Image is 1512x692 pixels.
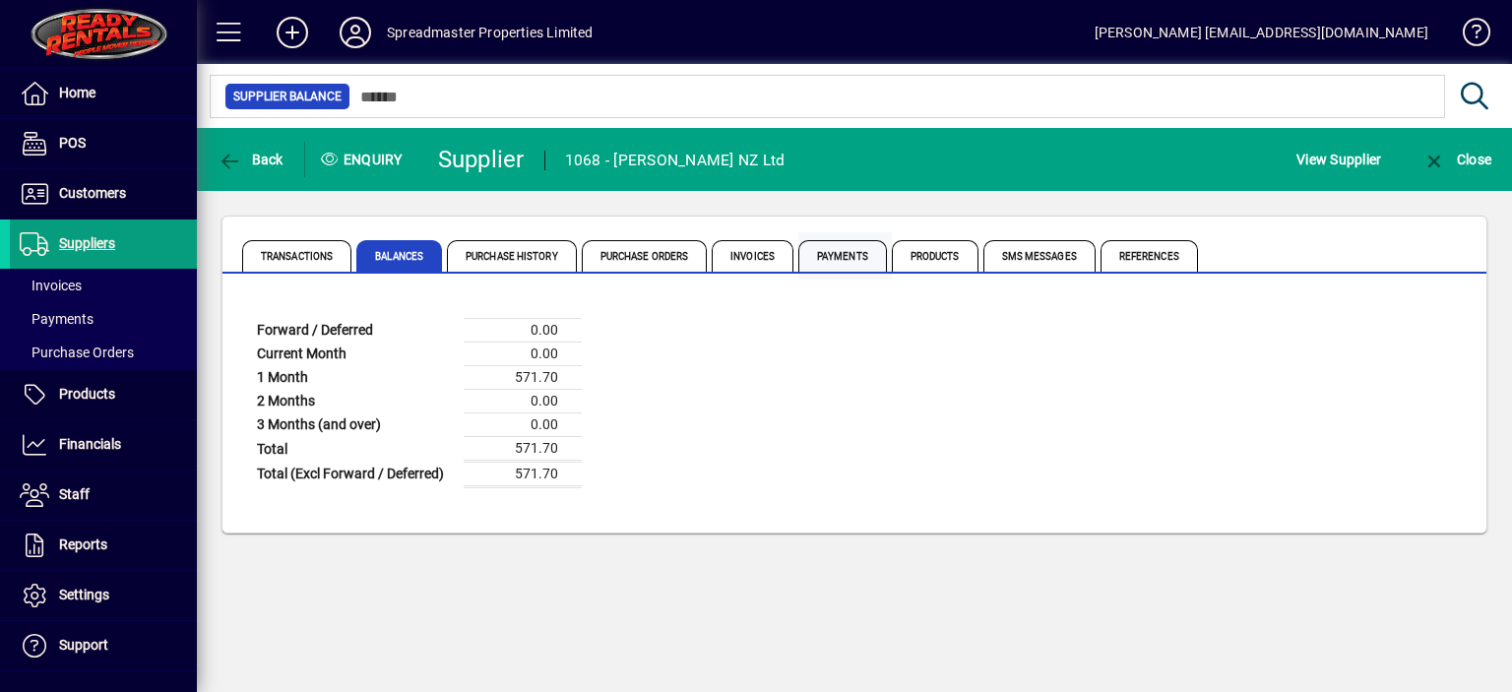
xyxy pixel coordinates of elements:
span: Supplier Balance [233,87,342,106]
span: Products [892,240,978,272]
span: Products [59,386,115,402]
span: SMS Messages [983,240,1096,272]
span: Transactions [242,240,351,272]
td: Total (Excl Forward / Deferred) [247,462,464,487]
span: Close [1422,152,1491,167]
span: View Supplier [1296,144,1381,175]
a: Reports [10,521,197,570]
td: 0.00 [464,343,582,366]
a: Invoices [10,269,197,302]
span: Purchase Orders [582,240,708,272]
td: 0.00 [464,390,582,413]
span: Back [218,152,283,167]
a: Staff [10,471,197,520]
td: 1 Month [247,366,464,390]
div: Enquiry [305,144,423,175]
a: Customers [10,169,197,219]
app-page-header-button: Close enquiry [1402,142,1512,177]
span: Suppliers [59,235,115,251]
a: Support [10,621,197,670]
button: View Supplier [1291,142,1386,177]
button: Back [213,142,288,177]
span: Reports [59,536,107,552]
span: Customers [59,185,126,201]
td: 2 Months [247,390,464,413]
button: Close [1417,142,1496,177]
app-page-header-button: Back [197,142,305,177]
a: Financials [10,420,197,470]
div: Spreadmaster Properties Limited [387,17,593,48]
span: Payments [798,240,887,272]
td: Current Month [247,343,464,366]
a: POS [10,119,197,168]
span: POS [59,135,86,151]
a: Payments [10,302,197,336]
span: Home [59,85,95,100]
span: Invoices [20,278,82,293]
td: Total [247,437,464,462]
button: Add [261,15,324,50]
span: Payments [20,311,94,327]
a: Knowledge Base [1448,4,1487,68]
a: Home [10,69,197,118]
div: [PERSON_NAME] [EMAIL_ADDRESS][DOMAIN_NAME] [1095,17,1428,48]
td: 571.70 [464,462,582,487]
td: 0.00 [464,319,582,343]
div: 1068 - [PERSON_NAME] NZ Ltd [565,145,786,176]
span: Staff [59,486,90,502]
td: 0.00 [464,413,582,437]
span: Settings [59,587,109,602]
span: Balances [356,240,442,272]
a: Purchase Orders [10,336,197,369]
td: 571.70 [464,366,582,390]
span: Support [59,637,108,653]
span: Purchase History [447,240,577,272]
span: Invoices [712,240,793,272]
span: Financials [59,436,121,452]
span: Purchase Orders [20,345,134,360]
a: Products [10,370,197,419]
td: Forward / Deferred [247,319,464,343]
div: Supplier [438,144,525,175]
td: 3 Months (and over) [247,413,464,437]
span: References [1101,240,1198,272]
button: Profile [324,15,387,50]
td: 571.70 [464,437,582,462]
a: Settings [10,571,197,620]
